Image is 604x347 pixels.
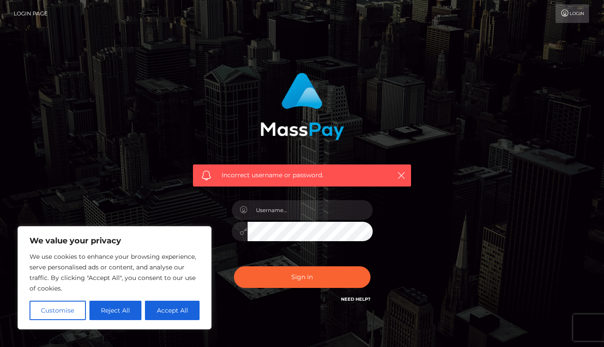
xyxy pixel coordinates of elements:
[30,251,200,294] p: We use cookies to enhance your browsing experience, serve personalised ads or content, and analys...
[89,301,142,320] button: Reject All
[341,296,371,302] a: Need Help?
[18,226,211,329] div: We value your privacy
[260,73,344,140] img: MassPay Login
[30,235,200,246] p: We value your privacy
[556,4,589,23] a: Login
[234,266,371,288] button: Sign in
[14,4,48,23] a: Login Page
[30,301,86,320] button: Customise
[248,200,373,220] input: Username...
[222,171,382,180] span: Incorrect username or password.
[145,301,200,320] button: Accept All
